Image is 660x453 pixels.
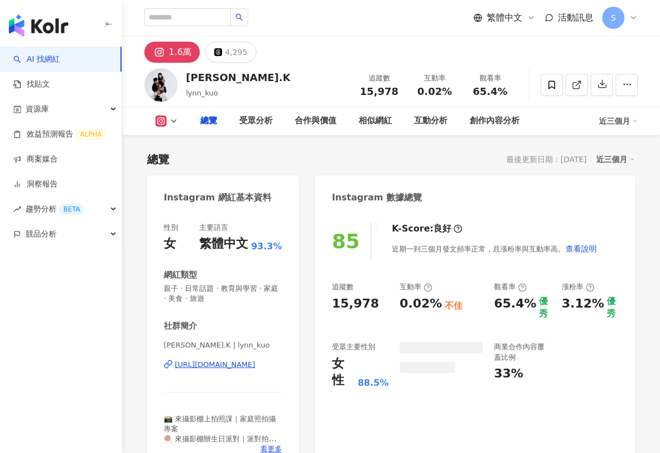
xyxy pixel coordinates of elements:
div: 85 [332,230,360,253]
button: 查看說明 [565,238,597,260]
span: 15,978 [360,85,398,97]
div: 性別 [164,223,178,233]
div: 網紅類型 [164,269,197,281]
span: 繁體中文 [487,12,522,24]
div: 受眾分析 [239,114,273,128]
div: 良好 [434,223,451,235]
div: 女性 [332,355,355,390]
a: 洞察報告 [13,179,58,190]
span: 資源庫 [26,97,49,122]
img: logo [9,14,68,37]
div: Instagram 數據總覽 [332,192,422,204]
span: 0.02% [417,86,452,97]
span: [PERSON_NAME].K | lynn_kuo [164,340,282,350]
span: 親子 · 日常話題 · 教育與學習 · 家庭 · 美食 · 旅遊 [164,284,282,304]
div: 總覽 [200,114,217,128]
div: 近三個月 [596,152,635,167]
div: 不佳 [445,300,462,312]
div: 互動率 [400,282,432,292]
div: 追蹤數 [332,282,354,292]
span: rise [13,205,21,213]
button: 4,295 [205,42,256,63]
div: K-Score : [392,223,462,235]
span: 競品分析 [26,222,57,246]
span: lynn_kuo [186,89,218,97]
div: 女 [164,235,176,253]
div: 社群簡介 [164,320,197,332]
span: 93.3% [251,240,282,253]
img: KOL Avatar [144,68,178,102]
div: 觀看率 [494,282,527,292]
div: 近三個月 [599,112,638,130]
span: S [611,12,616,24]
div: BETA [59,204,84,215]
div: 總覽 [147,152,169,167]
div: 33% [494,365,523,382]
div: 0.02% [400,295,442,313]
span: search [235,13,243,21]
button: 1.6萬 [144,42,200,63]
div: 1.6萬 [169,44,192,60]
div: 創作內容分析 [470,114,520,128]
div: 3.12% [562,295,604,313]
div: 65.4% [494,295,536,320]
div: 觀看率 [469,73,511,84]
div: 優秀 [539,295,551,320]
a: 效益預測報告ALPHA [13,129,106,140]
div: 互動分析 [414,114,447,128]
span: 查看說明 [566,244,597,253]
div: 最後更新日期：[DATE] [506,155,587,164]
div: 近期一到三個月發文頻率正常，且漲粉率與互動率高。 [392,238,597,260]
div: 88.5% [357,377,389,389]
div: 優秀 [607,295,618,320]
a: 找貼文 [13,79,50,90]
a: [URL][DOMAIN_NAME] [164,360,282,370]
div: 合作與價值 [295,114,336,128]
span: 趨勢分析 [26,197,84,222]
div: 受眾主要性別 [332,342,375,352]
div: [URL][DOMAIN_NAME] [175,360,255,370]
div: 主要語言 [199,223,228,233]
div: 相似網紅 [359,114,392,128]
div: 互動率 [414,73,456,84]
div: 追蹤數 [358,73,400,84]
a: searchAI 找網紅 [13,54,60,65]
div: 4,295 [225,44,247,60]
div: 商業合作內容覆蓋比例 [494,342,551,362]
span: 65.4% [473,86,507,97]
div: Instagram 網紅基本資料 [164,192,271,204]
a: 商案媒合 [13,154,58,165]
div: 繁體中文 [199,235,248,253]
div: 漲粉率 [562,282,594,292]
div: 15,978 [332,295,379,313]
span: 活動訊息 [558,12,593,23]
div: [PERSON_NAME].K [186,71,290,84]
